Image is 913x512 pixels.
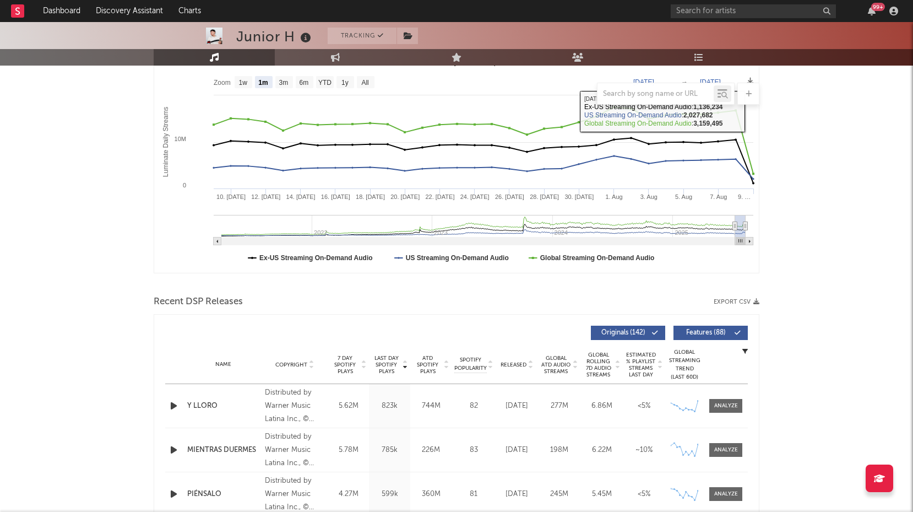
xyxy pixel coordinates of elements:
[738,193,751,200] text: 9. …
[583,489,620,500] div: 5.45M
[413,445,449,456] div: 226M
[541,355,571,375] span: Global ATD Audio Streams
[275,362,307,368] span: Copyright
[372,355,401,375] span: Last Day Spotify Plays
[681,78,688,86] text: →
[626,352,656,378] span: Estimated % Playlist Streams Last Day
[501,362,526,368] span: Released
[626,489,662,500] div: <5%
[413,489,449,500] div: 360M
[330,355,360,375] span: 7 Day Spotify Plays
[626,445,662,456] div: ~ 10 %
[454,356,487,373] span: Spotify Popularity
[668,348,701,381] div: Global Streaming Trend (Last 60D)
[714,299,759,305] button: Export CSV
[564,193,594,200] text: 30. [DATE]
[583,401,620,412] div: 6.86M
[330,489,366,500] div: 4.27M
[372,489,407,500] div: 599k
[236,28,314,46] div: Junior H
[187,360,259,369] div: Name
[330,445,366,456] div: 5.78M
[871,3,885,11] div: 99 +
[187,401,259,412] a: Y LLORO
[154,295,243,309] span: Recent DSP Releases
[259,254,373,262] text: Ex-US Streaming On-Demand Audio
[214,79,231,87] text: Zoom
[681,330,731,336] span: Features ( 88 )
[591,326,665,340] button: Originals(142)
[868,7,876,15] button: 99+
[265,386,325,426] div: Distributed by Warner Music Latina Inc., © 2023 Rancho Humilde
[583,445,620,456] div: 6.22M
[390,193,420,200] text: 20. [DATE]
[597,90,714,99] input: Search by song name or URL
[605,193,622,200] text: 1. Aug
[541,445,578,456] div: 198M
[154,52,759,273] svg: Luminate Daily Consumption
[498,445,535,456] div: [DATE]
[258,79,268,87] text: 1m
[372,445,407,456] div: 785k
[175,136,186,142] text: 10M
[540,254,655,262] text: Global Streaming On-Demand Audio
[541,401,578,412] div: 277M
[460,193,490,200] text: 24. [DATE]
[498,401,535,412] div: [DATE]
[495,193,524,200] text: 26. [DATE]
[361,79,368,87] text: All
[673,326,748,340] button: Features(88)
[626,401,662,412] div: <5%
[321,193,350,200] text: 16. [DATE]
[406,254,509,262] text: US Streaming On-Demand Audio
[187,445,259,456] a: MIENTRAS DUERMES
[300,79,309,87] text: 6m
[598,330,649,336] span: Originals ( 142 )
[454,445,493,456] div: 83
[413,401,449,412] div: 744M
[372,401,407,412] div: 823k
[700,78,721,86] text: [DATE]
[162,107,170,177] text: Luminate Daily Streams
[530,193,559,200] text: 28. [DATE]
[251,193,280,200] text: 12. [DATE]
[183,182,186,188] text: 0
[286,193,316,200] text: 14. [DATE]
[498,489,535,500] div: [DATE]
[425,193,454,200] text: 22. [DATE]
[216,193,246,200] text: 10. [DATE]
[541,489,578,500] div: 245M
[675,193,692,200] text: 5. Aug
[454,401,493,412] div: 82
[330,401,366,412] div: 5.62M
[454,489,493,500] div: 81
[341,79,349,87] text: 1y
[671,4,836,18] input: Search for artists
[710,193,727,200] text: 7. Aug
[633,78,654,86] text: [DATE]
[265,430,325,470] div: Distributed by Warner Music Latina Inc., © 2023 Rancho Humilde
[239,79,248,87] text: 1w
[328,28,396,44] button: Tracking
[318,79,331,87] text: YTD
[187,489,259,500] a: PIÉNSALO
[279,79,289,87] text: 3m
[413,355,442,375] span: ATD Spotify Plays
[583,352,613,378] span: Global Rolling 7D Audio Streams
[356,193,385,200] text: 18. [DATE]
[640,193,657,200] text: 3. Aug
